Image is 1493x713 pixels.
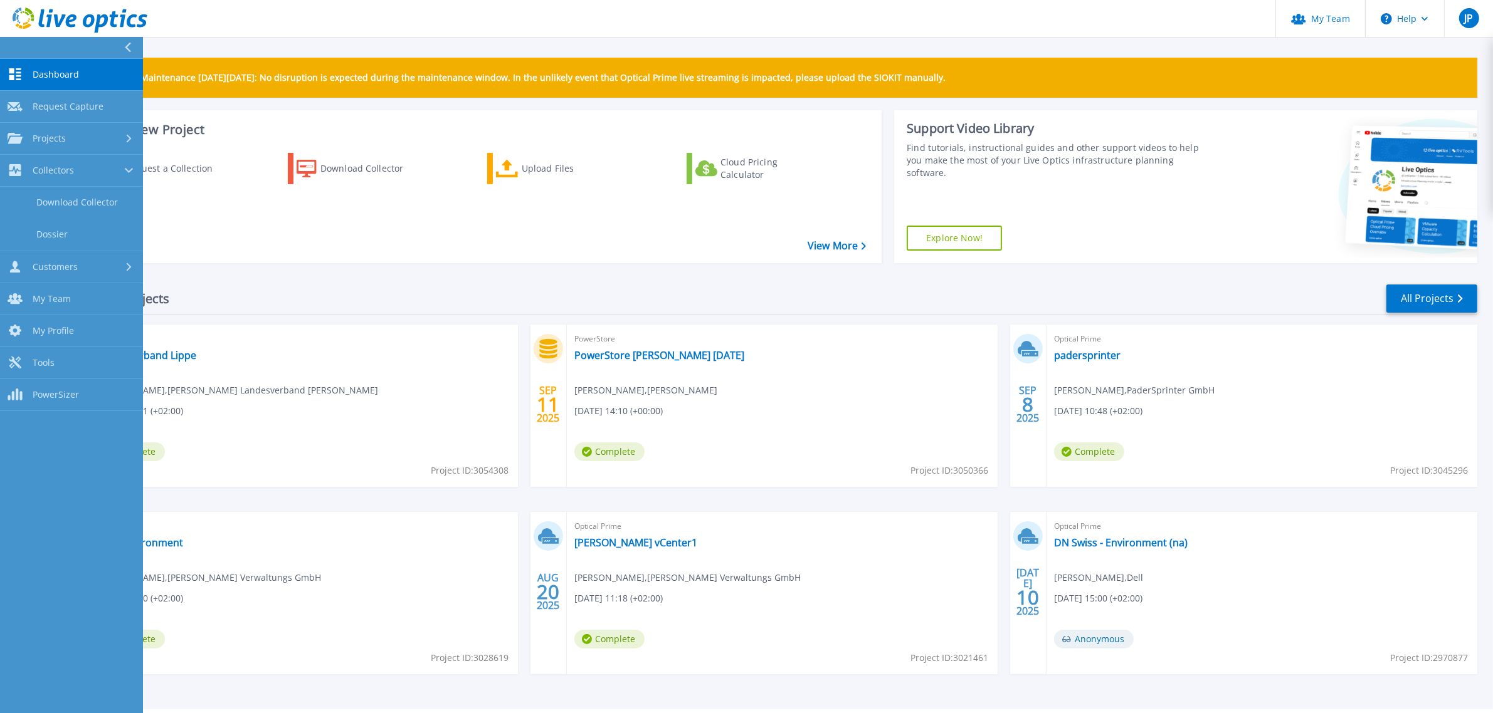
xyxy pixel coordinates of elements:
span: [PERSON_NAME] , [PERSON_NAME] Landesverband [PERSON_NAME] [95,383,378,397]
span: 8 [1022,399,1033,410]
span: Complete [574,442,645,461]
span: Optical Prime [574,519,990,533]
span: Collectors [33,165,74,176]
a: Request a Collection [89,153,229,184]
a: Landesverband Lippe [95,349,196,362]
div: SEP 2025 [1016,382,1040,427]
span: My Profile [33,325,74,336]
span: [PERSON_NAME] , [PERSON_NAME] Verwaltungs GmbH [95,571,321,585]
span: Project ID: 3050366 [910,464,988,477]
div: Cloud Pricing Calculator [720,156,821,181]
div: Find tutorials, instructional guides and other support videos to help you make the most of your L... [907,142,1207,179]
div: Support Video Library [907,120,1207,137]
span: Project ID: 3028619 [431,651,509,665]
span: Anonymous [1054,630,1134,648]
span: Dashboard [33,69,79,80]
span: [DATE] 15:00 (+02:00) [1054,591,1142,605]
div: SEP 2025 [536,382,560,427]
span: [PERSON_NAME] , Dell [1054,571,1143,585]
h3: Start a New Project [89,123,865,137]
div: Request a Collection [125,156,225,181]
a: Explore Now! [907,226,1002,251]
span: 10 [1016,592,1039,603]
span: [PERSON_NAME] , [PERSON_NAME] [574,383,717,397]
span: JP [1464,13,1473,23]
a: [PERSON_NAME] vCenter1 [574,536,697,549]
div: AUG 2025 [536,569,560,615]
span: Complete [1054,442,1124,461]
span: Project ID: 3045296 [1390,464,1468,477]
span: Optical Prime [1054,519,1470,533]
span: Projects [33,133,66,144]
span: [DATE] 14:10 (+00:00) [574,404,663,418]
span: PowerStore [574,332,990,346]
div: [DATE] 2025 [1016,569,1040,615]
span: PowerSizer [33,389,79,400]
a: DN Swiss - Environment (na) [1054,536,1188,549]
span: [PERSON_NAME] , PaderSprinter GmbH [1054,383,1215,397]
span: Project ID: 3054308 [431,464,509,477]
a: Cloud Pricing Calculator [687,153,826,184]
span: Optical Prime [95,332,510,346]
span: 11 [537,399,559,410]
span: Project ID: 2970877 [1390,651,1468,665]
a: Download Collector [288,153,428,184]
a: padersprinter [1054,349,1121,362]
span: Optical Prime [1054,332,1470,346]
span: Customers [33,261,78,273]
span: My Team [33,293,71,304]
div: Upload Files [522,156,622,181]
a: Upload Files [487,153,627,184]
span: Optical Prime [95,519,510,533]
span: 20 [537,586,559,597]
span: [PERSON_NAME] , [PERSON_NAME] Verwaltungs GmbH [574,571,801,585]
a: View More [808,240,866,252]
a: PowerStore [PERSON_NAME] [DATE] [574,349,744,362]
span: Tools [33,357,55,368]
p: Scheduled Maintenance [DATE][DATE]: No disruption is expected during the maintenance window. In t... [93,73,946,83]
span: Request Capture [33,101,103,112]
span: Complete [574,630,645,648]
span: [DATE] 11:18 (+02:00) [574,591,663,605]
a: All Projects [1386,284,1477,313]
div: Download Collector [320,156,421,181]
span: [DATE] 10:48 (+02:00) [1054,404,1142,418]
span: Project ID: 3021461 [910,651,988,665]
